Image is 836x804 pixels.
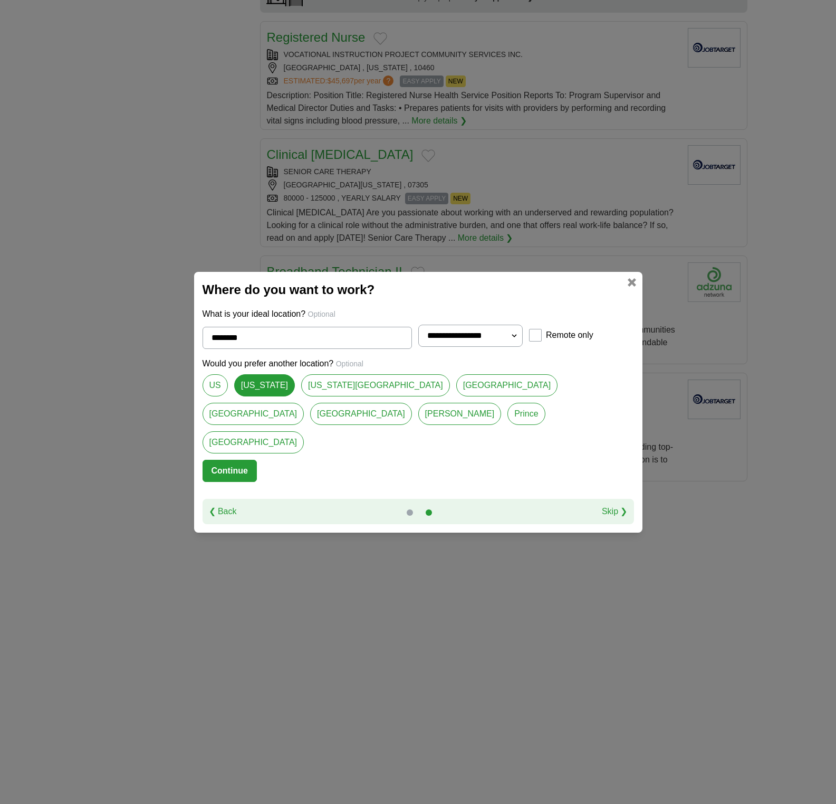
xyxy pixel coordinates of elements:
h2: Where do you want to work? [203,280,634,299]
a: ❮ Back [209,505,237,518]
button: Continue [203,460,257,482]
a: [US_STATE] [234,374,295,396]
a: [PERSON_NAME] [418,403,502,425]
p: What is your ideal location? [203,308,634,320]
span: Optional [336,360,363,368]
a: [GEOGRAPHIC_DATA] [203,403,304,425]
a: US [203,374,228,396]
a: [GEOGRAPHIC_DATA] [456,374,558,396]
p: Would you prefer another location? [203,357,634,370]
a: [GEOGRAPHIC_DATA] [203,431,304,453]
a: Skip ❯ [602,505,628,518]
a: Prince [507,403,545,425]
label: Remote only [546,329,593,342]
a: [GEOGRAPHIC_DATA] [310,403,412,425]
span: Optional [308,310,335,318]
a: [US_STATE][GEOGRAPHIC_DATA] [301,374,450,396]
